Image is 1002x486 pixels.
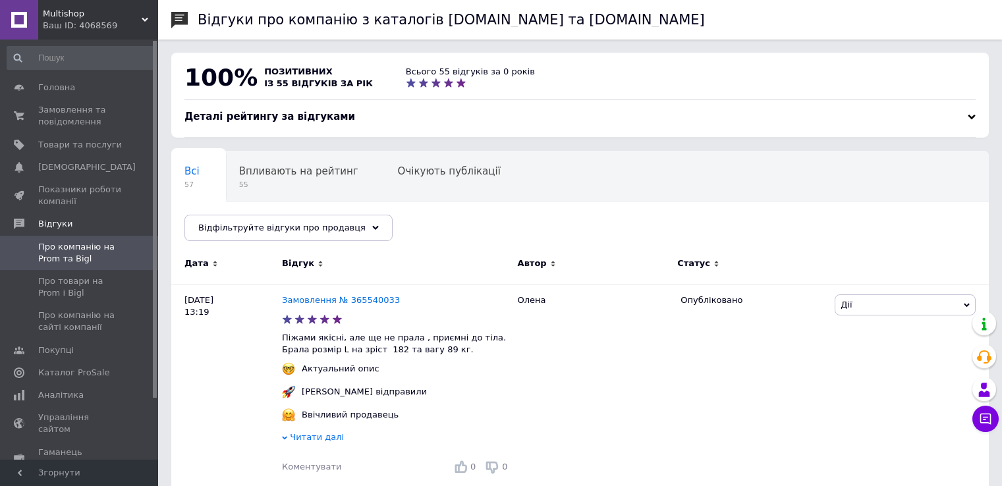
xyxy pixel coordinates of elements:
[43,8,142,20] span: Multishop
[282,408,295,421] img: :hugging_face:
[198,12,705,28] h1: Відгуки про компанію з каталогів [DOMAIN_NAME] та [DOMAIN_NAME]
[43,20,158,32] div: Ваш ID: 4068569
[239,180,358,190] span: 55
[7,46,155,70] input: Пошук
[282,431,511,446] div: Читати далі
[184,111,355,122] span: Деталі рейтингу за відгуками
[38,241,122,265] span: Про компанію на Prom та Bigl
[282,462,341,472] span: Коментувати
[171,202,345,252] div: Опубліковані без коментаря
[184,180,200,190] span: 57
[282,257,314,269] span: Відгук
[184,215,318,227] span: Опубліковані без комен...
[184,64,258,91] span: 100%
[681,294,825,306] div: Опубліковано
[38,161,136,173] span: [DEMOGRAPHIC_DATA]
[184,165,200,177] span: Всі
[298,409,402,421] div: Ввічливий продавець
[398,165,501,177] span: Очікують публікації
[282,295,400,305] a: Замовлення № 365540033
[38,218,72,230] span: Відгуки
[38,389,84,401] span: Аналітика
[841,300,852,310] span: Дії
[38,344,74,356] span: Покупці
[38,104,122,128] span: Замовлення та повідомлення
[198,223,366,232] span: Відфільтруйте відгуки про продавця
[184,110,976,124] div: Деталі рейтингу за відгуками
[38,82,75,94] span: Головна
[264,67,333,76] span: позитивних
[406,66,535,78] div: Всього 55 відгуків за 0 років
[38,367,109,379] span: Каталог ProSale
[298,363,383,375] div: Актуальний опис
[282,362,295,375] img: :nerd_face:
[38,139,122,151] span: Товари та послуги
[239,165,358,177] span: Впливають на рейтинг
[677,257,710,269] span: Статус
[972,406,999,432] button: Чат з покупцем
[282,332,511,356] p: Піжами якісні, але ще не прала , приємні до тіла. Брала розмір L на зріст 182 та вагу 89 кг.
[518,257,547,269] span: Автор
[502,462,507,472] span: 0
[290,432,344,442] span: Читати далі
[264,78,373,88] span: із 55 відгуків за рік
[38,184,122,207] span: Показники роботи компанії
[184,257,209,269] span: Дата
[470,462,476,472] span: 0
[298,386,430,398] div: [PERSON_NAME] відправили
[38,446,122,470] span: Гаманець компанії
[282,385,295,398] img: :rocket:
[38,275,122,299] span: Про товари на Prom і Bigl
[282,461,341,473] div: Коментувати
[38,310,122,333] span: Про компанію на сайті компанії
[38,412,122,435] span: Управління сайтом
